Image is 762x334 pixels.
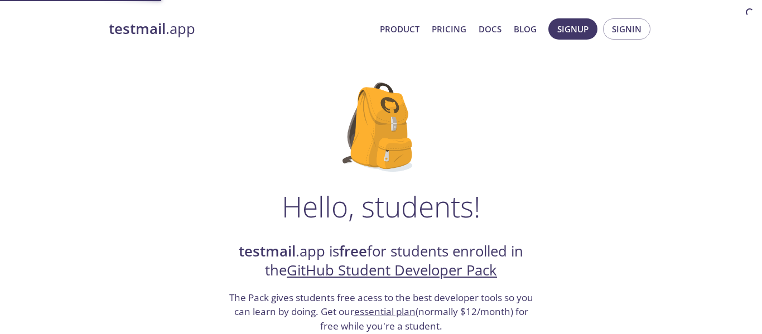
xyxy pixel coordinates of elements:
a: Pricing [432,22,466,36]
button: Signin [603,18,650,40]
strong: free [339,241,367,261]
a: Docs [479,22,501,36]
a: Product [380,22,419,36]
img: github-student-backpack.png [343,83,420,172]
strong: testmail [109,19,166,38]
h3: The Pack gives students free acess to the best developer tools so you can learn by doing. Get our... [228,291,534,333]
span: Signin [612,22,642,36]
a: Blog [514,22,537,36]
strong: testmail [239,241,296,261]
span: Signup [557,22,589,36]
a: essential plan [354,305,416,318]
h1: Hello, students! [282,190,480,223]
button: Signup [548,18,597,40]
a: GitHub Student Developer Pack [287,260,497,280]
h2: .app is for students enrolled in the [228,242,534,280]
a: testmail.app [109,20,371,38]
